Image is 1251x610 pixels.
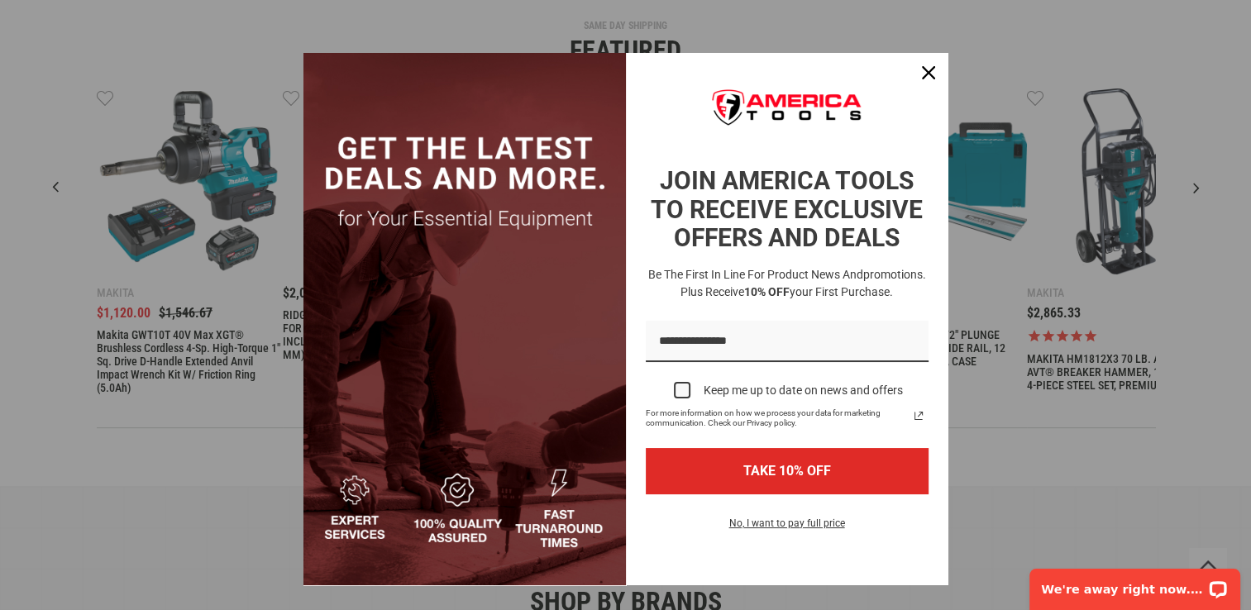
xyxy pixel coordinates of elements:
a: Read our Privacy Policy [909,406,929,426]
h3: Be the first in line for product news and [642,266,932,301]
strong: JOIN AMERICA TOOLS TO RECEIVE EXCLUSIVE OFFERS AND DEALS [651,166,923,252]
input: Email field [646,321,929,363]
svg: close icon [922,66,935,79]
button: TAKE 10% OFF [646,448,929,493]
span: For more information on how we process your data for marketing communication. Check our Privacy p... [646,408,909,428]
button: No, I want to pay full price [716,514,858,542]
div: Keep me up to date on news and offers [704,384,903,398]
iframe: LiveChat chat widget [1019,558,1251,610]
span: promotions. Plus receive your first purchase. [680,268,926,298]
button: Close [909,53,948,93]
svg: link icon [909,406,929,426]
strong: 10% OFF [744,285,790,298]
